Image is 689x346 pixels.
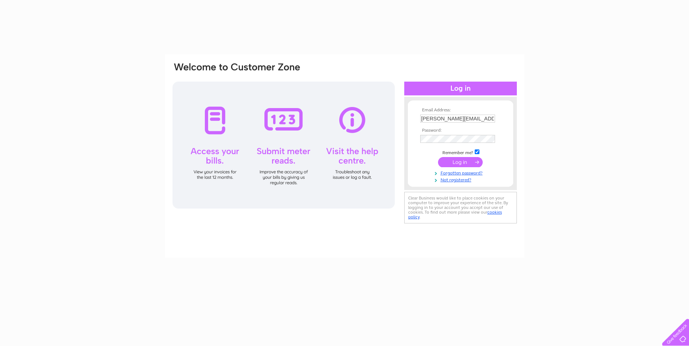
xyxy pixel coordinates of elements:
[418,128,503,133] th: Password:
[404,192,517,223] div: Clear Business would like to place cookies on your computer to improve your experience of the sit...
[420,169,503,176] a: Forgotten password?
[408,210,502,219] a: cookies policy
[418,108,503,113] th: Email Address:
[418,148,503,156] td: Remember me?
[438,157,483,167] input: Submit
[420,176,503,183] a: Not registered?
